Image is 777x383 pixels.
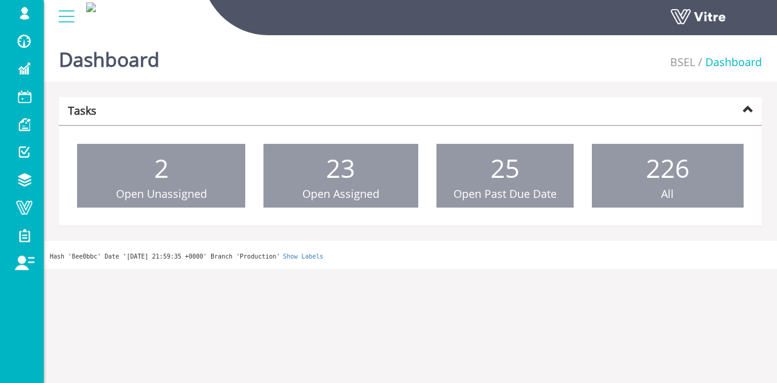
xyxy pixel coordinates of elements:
span: 226 [646,151,690,185]
a: 2 Open Unassigned [77,144,245,208]
span: 23 [326,151,355,185]
a: 226 All [592,144,744,208]
li: Dashboard [695,55,762,70]
h1: Dashboard [59,30,160,82]
span: All [661,186,674,201]
span: Hash '8ee0bbc' Date '[DATE] 21:59:35 +0000' Branch 'Production' [50,253,280,260]
strong: Tasks [68,103,97,118]
span: Open Assigned [302,186,379,201]
a: 25 Open Past Due Date [436,144,574,208]
img: 55efda6e-5db1-4d06-9567-88fa1479df0d.jpg [86,2,96,12]
a: 23 Open Assigned [263,144,418,208]
a: BSEL [670,55,695,69]
a: Show Labels [283,253,323,260]
span: Open Unassigned [116,186,207,201]
span: 25 [490,151,520,185]
span: Open Past Due Date [453,186,557,201]
span: 2 [154,151,169,185]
